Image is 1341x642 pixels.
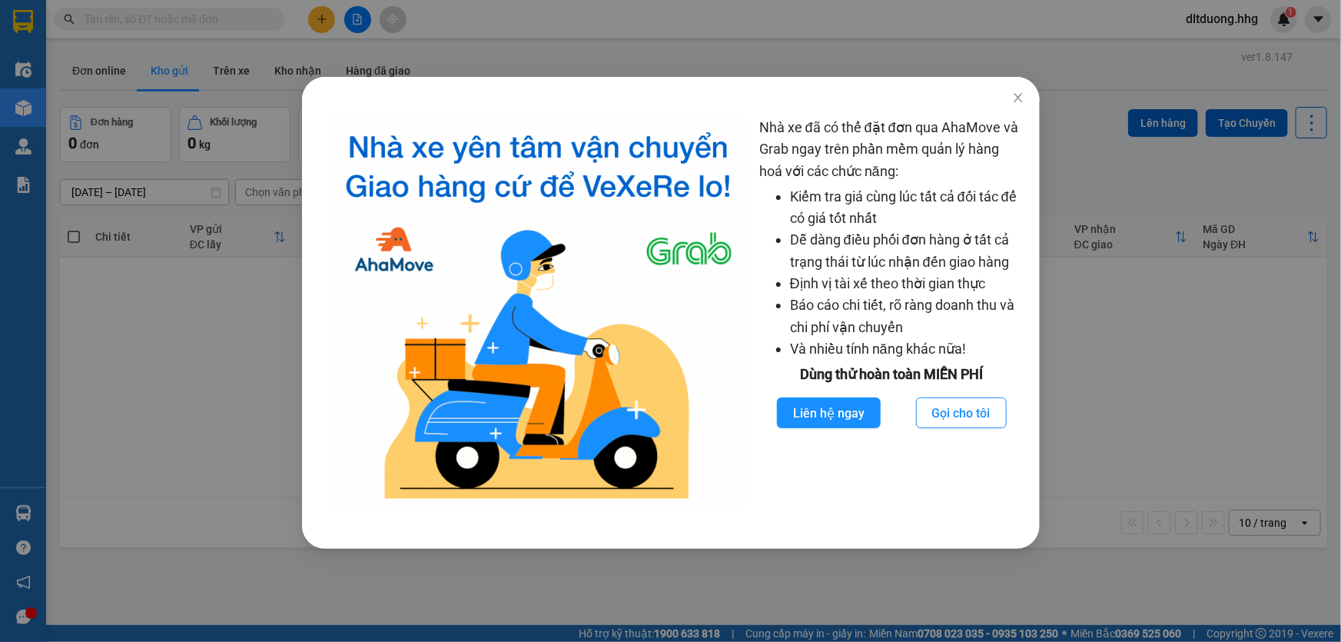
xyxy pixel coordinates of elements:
[996,77,1039,120] button: Close
[758,364,1024,385] div: Dùng thử hoàn toàn MIỄN PHÍ
[789,229,1024,273] li: Dễ dàng điều phối đơn hàng ở tất cả trạng thái từ lúc nhận đến giao hàng
[1011,91,1024,104] span: close
[792,404,864,423] span: Liên hệ ngay
[330,117,747,511] img: logo
[931,404,990,423] span: Gọi cho tôi
[789,294,1024,338] li: Báo cáo chi tiết, rõ ràng doanh thu và chi phí vận chuyển
[789,338,1024,360] li: Và nhiều tính năng khác nữa!
[789,273,1024,294] li: Định vị tài xế theo thời gian thực
[758,117,1024,511] div: Nhà xe đã có thể đặt đơn qua AhaMove và Grab ngay trên phần mềm quản lý hàng hoá với các chức năng:
[789,186,1024,230] li: Kiểm tra giá cùng lúc tất cả đối tác để có giá tốt nhất
[776,398,880,428] button: Liên hệ ngay
[915,398,1006,428] button: Gọi cho tôi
